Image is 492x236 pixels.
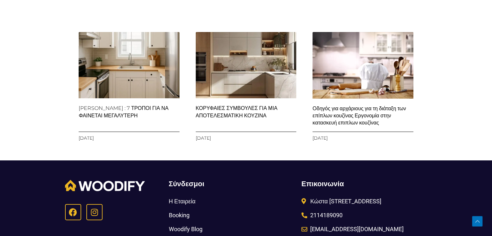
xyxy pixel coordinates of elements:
[301,196,426,207] a: Κώστα [STREET_ADDRESS]
[169,224,202,234] span: Woodify Blog
[301,224,426,234] a: [EMAIL_ADDRESS][DOMAIN_NAME]
[65,180,145,191] img: Woodify
[309,224,404,234] span: [EMAIL_ADDRESS][DOMAIN_NAME]
[309,210,343,220] span: 2114189090
[169,196,295,207] a: Η Εταιρεία
[79,135,94,141] span: [DATE]
[309,196,381,207] span: Κώστα [STREET_ADDRESS]
[79,105,169,118] a: [PERSON_NAME] : 7 ΤΡΟΠΟΙ ΓΙΑ ΝΑ ΦΑΙΝΕΤΑΙ ΜΕΓΑΛΥΤΕΡΗ
[169,180,204,188] span: Σύνδεσμοι
[301,210,426,220] a: 2114189090
[196,135,211,141] span: [DATE]
[301,180,344,188] span: Επικοινωνία
[169,224,295,234] a: Woodify Blog
[312,135,328,141] span: [DATE]
[169,196,195,207] span: Η Εταιρεία
[169,210,189,220] span: Booking
[169,210,295,220] a: Booking
[312,105,406,126] a: Οδηγός για αρχάριους για τη διάταξη των επίπλων κουζίνας Εργονομία στην κατασκευή επιπλων κουζίνας
[196,105,278,118] a: ΚΟΡΥΦΑΙΕΣ ΣΥΜΒΟΥΛΕΣ ΓΙΑ ΜΙΑ ΑΠΟΤΕΛΕΣΜΑΤΙΚΗ ΚΟΥΖΙΝΑ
